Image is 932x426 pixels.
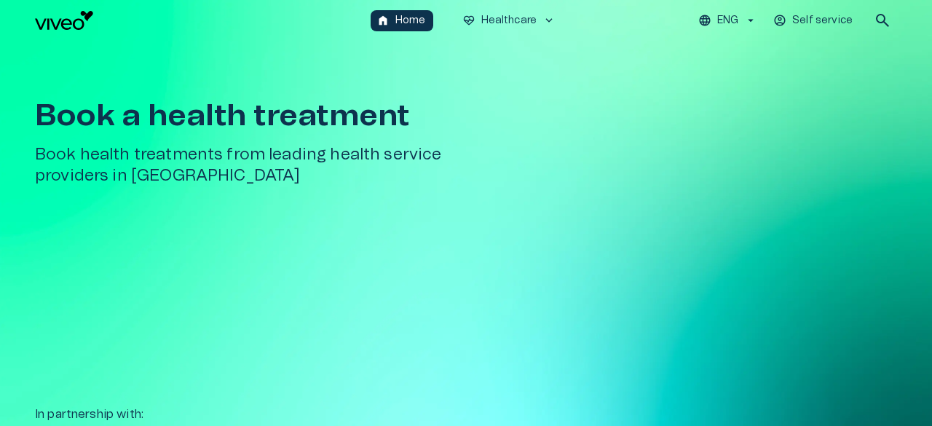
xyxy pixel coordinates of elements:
[696,10,759,31] button: ENG
[542,14,556,27] span: keyboard_arrow_down
[481,13,537,28] p: Healthcare
[35,144,507,187] h5: Book health treatments from leading health service providers in [GEOGRAPHIC_DATA]
[376,14,390,27] span: home
[35,11,365,30] a: Navigate to homepage
[457,10,562,31] button: ecg_heartHealthcarekeyboard_arrow_down
[874,12,891,29] span: search
[371,10,433,31] button: homeHome
[717,13,738,28] p: ENG
[35,11,93,30] img: Viveo logo
[771,10,856,31] button: Self service
[35,406,897,423] p: In partnership with :
[395,13,426,28] p: Home
[792,13,853,28] p: Self service
[462,14,475,27] span: ecg_heart
[868,6,897,35] button: open search modal
[35,99,507,133] h1: Book a health treatment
